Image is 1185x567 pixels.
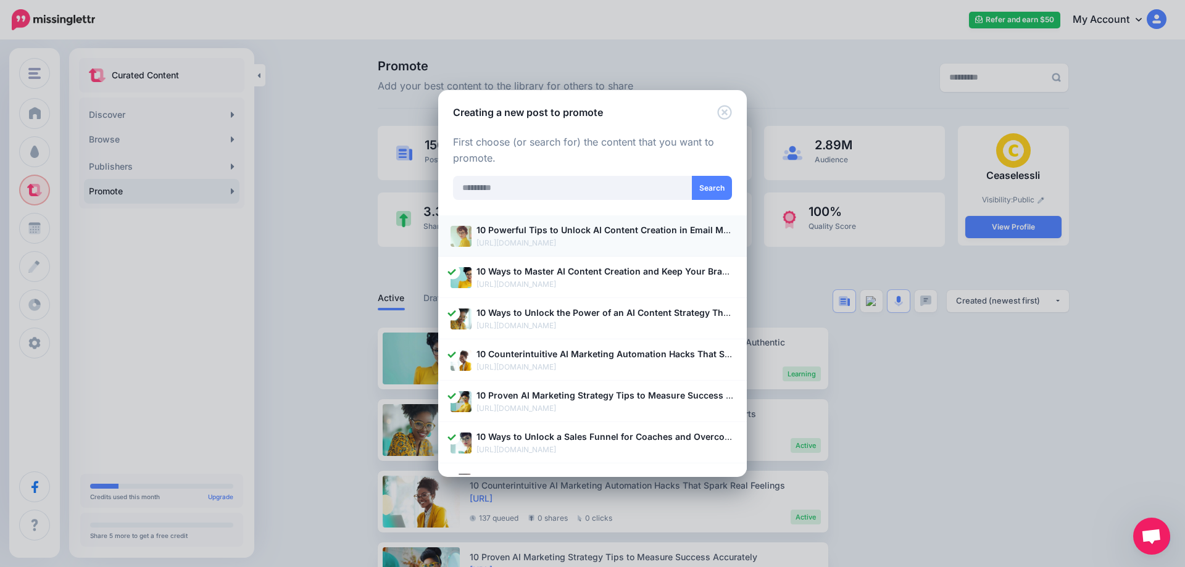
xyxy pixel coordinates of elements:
p: [URL][DOMAIN_NAME] [476,237,734,249]
p: [URL][DOMAIN_NAME] [476,444,734,456]
img: c024e138efa23e93fe36d26cbcc75271_thumb.jpg [451,308,472,329]
a: 10 Ways to Master AI Content Creation and Keep Your Brand Voice Authentic [URL][DOMAIN_NAME] [451,264,734,291]
img: 9100108db6a31248ec8074d66548546b_thumb.jpg [451,432,472,453]
b: 10 Powerful Tips to Unlock AI Content Creation in Email Marketing [476,225,759,235]
a: 10 Counterintuitive AI Content Strategy Moves That Actually Work [URL][DOMAIN_NAME] [451,471,734,497]
b: 10 Proven AI Marketing Strategy Tips to Measure Success Accurately [476,390,771,400]
img: 6a1ac6adea56a1719eea1786546988b1_thumb.jpg [451,474,472,495]
img: 0e7b61352d58f41b2fe8ccfeb1915c53_thumb.jpg [451,226,472,247]
b: 10 Counterintuitive AI Content Strategy Moves That Actually Work [476,473,757,483]
p: First choose (or search for) the content that you want to promote. [453,135,732,167]
img: 4faf29eb36b4251dba9e5f590c28b638_thumb.jpg [451,391,472,412]
img: b9da25695f2cb2c54883ca3b99c3f030_thumb.jpg [451,267,472,288]
button: Close [717,105,732,120]
a: 10 Ways to Unlock the Power of an AI Content Strategy That Converts [URL][DOMAIN_NAME] [451,305,734,332]
b: 10 Ways to Unlock a Sales Funnel for Coaches and Overcome Barriers [476,431,774,442]
b: 10 Ways to Unlock the Power of an AI Content Strategy That Converts [476,307,773,318]
p: [URL][DOMAIN_NAME] [476,320,734,332]
a: 10 Proven AI Marketing Strategy Tips to Measure Success Accurately [URL][DOMAIN_NAME] [451,388,734,415]
a: 10 Powerful Tips to Unlock AI Content Creation in Email Marketing [URL][DOMAIN_NAME] [451,223,734,249]
b: 10 Counterintuitive AI Marketing Automation Hacks That Spark Real Feelings [476,349,802,359]
h5: Creating a new post to promote [453,105,603,120]
p: [URL][DOMAIN_NAME] [476,402,734,415]
img: b2a42ae559d52cff3510e105ac0ab1f5_thumb.jpg [451,350,472,371]
a: 10 Counterintuitive AI Marketing Automation Hacks That Spark Real Feelings [URL][DOMAIN_NAME] [451,347,734,373]
b: 10 Ways to Master AI Content Creation and Keep Your Brand Voice Authentic [476,266,803,276]
a: 10 Ways to Unlock a Sales Funnel for Coaches and Overcome Barriers [URL][DOMAIN_NAME] [451,429,734,456]
button: Search [692,176,732,200]
p: [URL][DOMAIN_NAME] [476,361,734,373]
p: [URL][DOMAIN_NAME] [476,278,734,291]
